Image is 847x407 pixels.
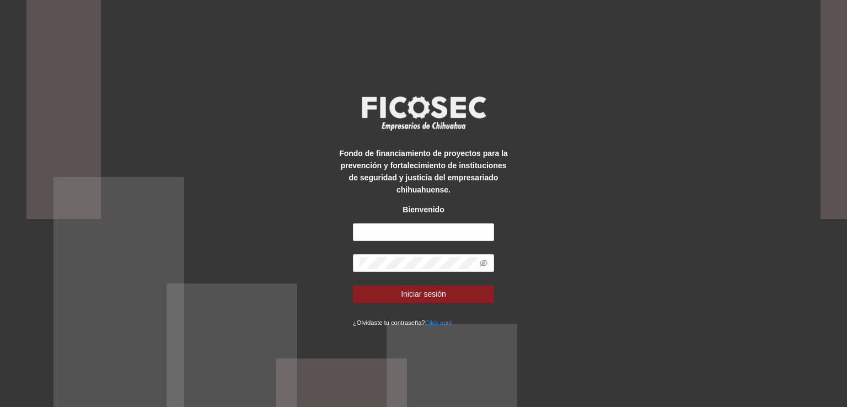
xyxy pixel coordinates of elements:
[353,319,452,326] small: ¿Olvidaste tu contraseña?
[353,285,494,303] button: Iniciar sesión
[403,205,444,214] strong: Bienvenido
[339,149,508,194] strong: Fondo de financiamiento de proyectos para la prevención y fortalecimiento de instituciones de seg...
[480,259,487,267] span: eye-invisible
[425,319,452,326] a: Click aqui
[355,93,492,133] img: logo
[401,288,446,300] span: Iniciar sesión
